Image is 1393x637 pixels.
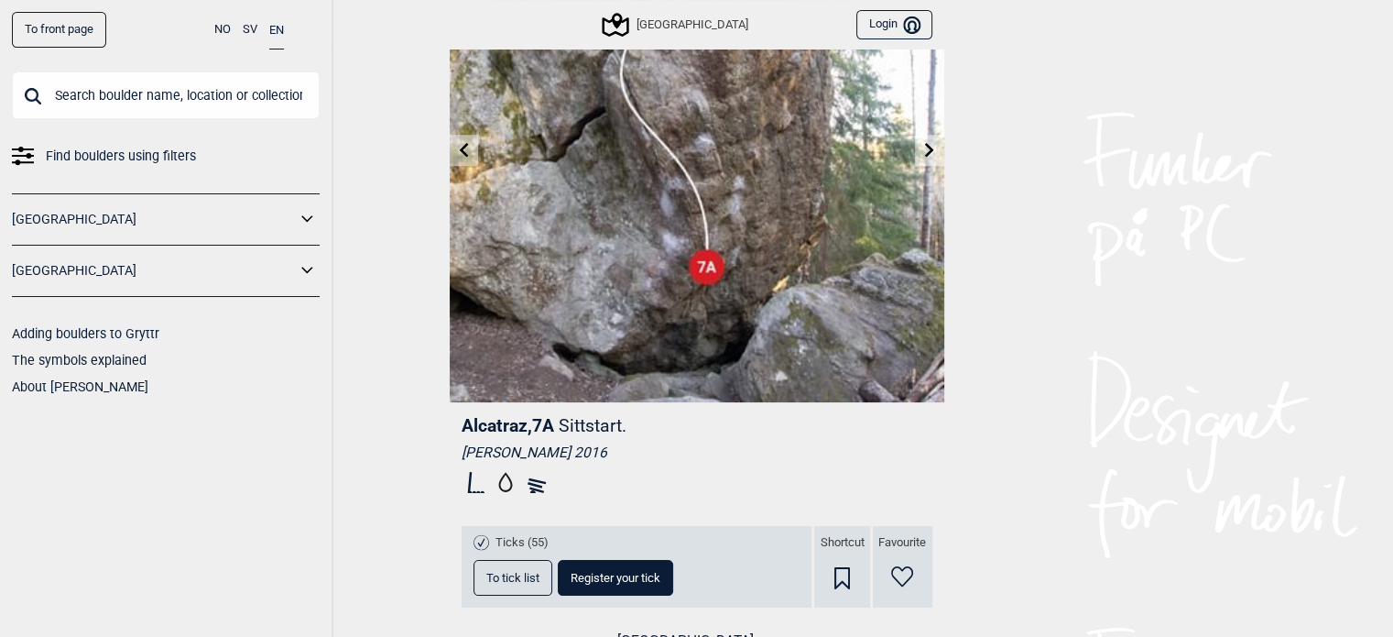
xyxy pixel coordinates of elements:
[12,71,320,119] input: Search boulder name, location or collection
[856,10,931,40] button: Login
[473,560,552,596] button: To tick list
[604,14,747,36] div: [GEOGRAPHIC_DATA]
[12,258,296,284] a: [GEOGRAPHIC_DATA]
[571,572,660,584] span: Register your tick
[243,12,257,48] button: SV
[12,12,106,48] a: To front page
[486,572,539,584] span: To tick list
[559,415,626,436] p: Sittstart.
[12,379,148,394] a: About [PERSON_NAME]
[12,353,147,368] a: The symbols explained
[12,206,296,233] a: [GEOGRAPHIC_DATA]
[269,12,284,49] button: EN
[12,326,159,341] a: Adding boulders to Gryttr
[814,526,870,608] div: Shortcut
[558,560,673,596] button: Register your tick
[495,535,549,551] span: Ticks (55)
[46,143,196,170] span: Find boulders using filters
[214,12,231,48] button: NO
[12,143,320,170] a: Find boulders using filters
[878,535,926,551] span: Favourite
[462,415,554,436] span: Alcatraz , 7A
[462,444,932,462] div: [PERSON_NAME] 2016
